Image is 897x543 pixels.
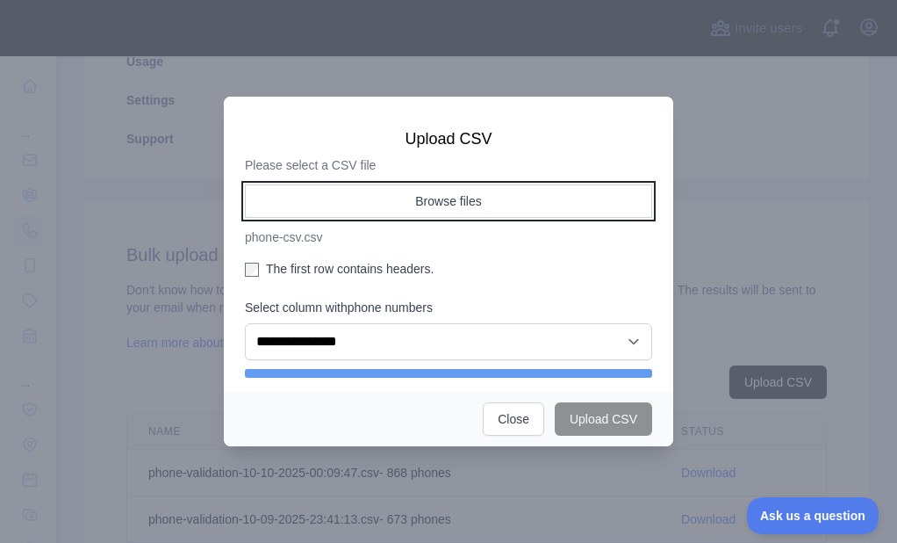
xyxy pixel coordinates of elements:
[245,128,652,149] h3: Upload CSV
[245,260,652,278] label: The first row contains headers.
[555,402,652,436] button: Upload CSV
[245,299,652,316] label: Select column with phone numbers
[245,185,652,218] button: Browse files
[245,156,652,174] p: Please select a CSV file
[483,402,544,436] button: Close
[747,497,879,534] iframe: Toggle Customer Support
[245,263,259,277] input: The first row contains headers.
[245,228,652,246] p: phone-csv.csv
